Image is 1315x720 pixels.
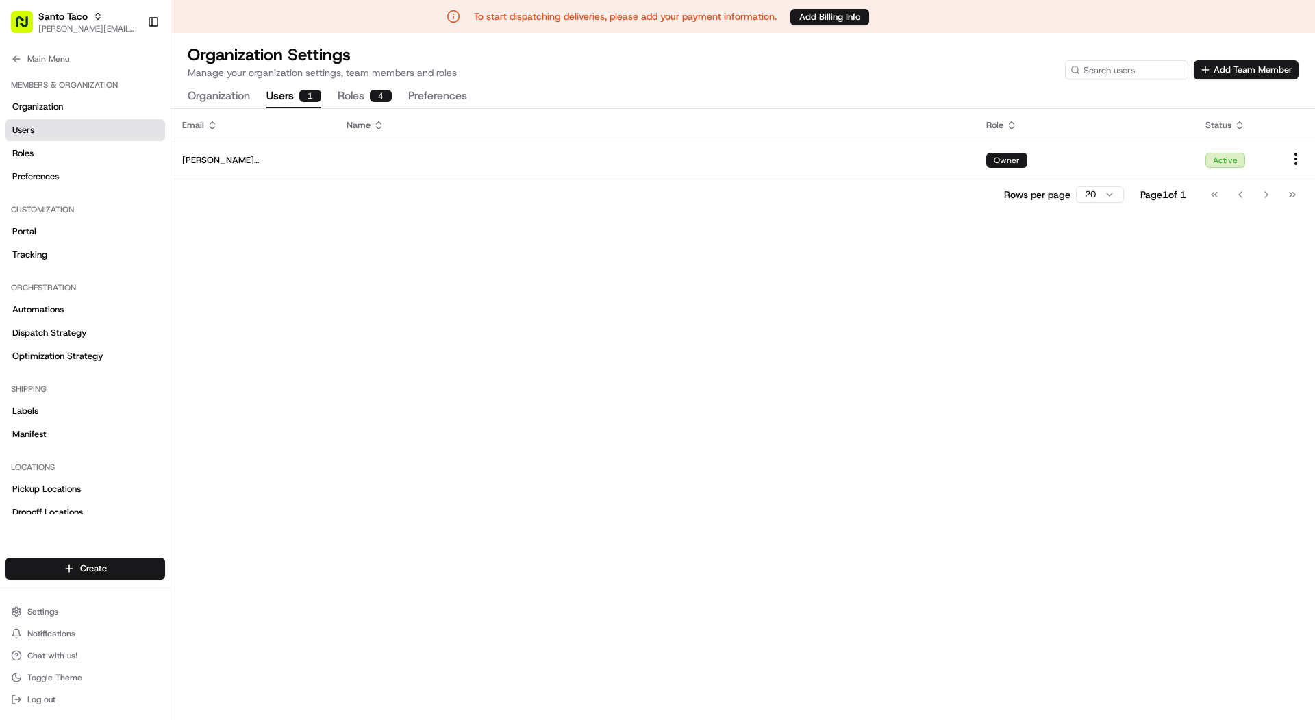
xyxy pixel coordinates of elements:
[790,8,869,25] a: Add Billing Info
[14,177,88,188] div: Past conversations
[62,144,188,155] div: We're available if you need us!
[347,119,964,132] div: Name
[110,300,225,325] a: 💻API Documentation
[80,562,107,575] span: Create
[27,694,55,705] span: Log out
[5,277,165,299] div: Orchestration
[5,199,165,221] div: Customization
[27,53,69,64] span: Main Menu
[12,303,64,316] span: Automations
[1205,119,1266,132] div: Status
[233,134,249,151] button: Start new chat
[27,606,58,617] span: Settings
[1194,60,1299,79] button: Add Team Member
[97,338,166,349] a: Powered byPylon
[5,244,165,266] a: Tracking
[5,456,165,478] div: Locations
[5,74,165,96] div: Members & Organization
[38,23,136,34] button: [PERSON_NAME][EMAIL_ADDRESS][DOMAIN_NAME]
[136,339,166,349] span: Pylon
[5,400,165,422] a: Labels
[5,299,165,321] a: Automations
[62,130,225,144] div: Start new chat
[266,85,321,108] button: Users
[12,124,34,136] span: Users
[1004,188,1070,201] p: Rows per page
[116,307,127,318] div: 💻
[986,119,1183,132] div: Role
[14,307,25,318] div: 📗
[42,249,84,260] span: ezil cloma
[182,154,325,166] span: [PERSON_NAME][EMAIL_ADDRESS][DOMAIN_NAME]
[12,225,36,238] span: Portal
[5,668,165,687] button: Toggle Theme
[5,602,165,621] button: Settings
[5,478,165,500] a: Pickup Locations
[188,44,457,66] h1: Organization Settings
[474,10,777,23] p: To start dispatching deliveries, please add your payment information.
[5,142,165,164] a: Roles
[1205,153,1245,168] div: Active
[12,350,103,362] span: Optimization Strategy
[12,171,59,183] span: Preferences
[212,175,249,191] button: See all
[129,306,220,319] span: API Documentation
[95,249,123,260] span: [DATE]
[29,130,53,155] img: 4988371391238_9404d814bf3eb2409008_72.png
[5,558,165,580] button: Create
[27,628,75,639] span: Notifications
[27,650,77,661] span: Chat with us!
[5,378,165,400] div: Shipping
[27,672,82,683] span: Toggle Theme
[299,90,321,102] div: 1
[5,501,165,523] a: Dropoff Locations
[5,5,142,38] button: Santo Taco[PERSON_NAME][EMAIL_ADDRESS][DOMAIN_NAME]
[5,166,165,188] a: Preferences
[12,428,47,440] span: Manifest
[5,96,165,118] a: Organization
[5,345,165,367] a: Optimization Strategy
[12,483,81,495] span: Pickup Locations
[5,221,165,243] a: Portal
[338,85,392,108] button: Roles
[790,9,869,25] button: Add Billing Info
[12,327,87,339] span: Dispatch Strategy
[5,49,165,69] button: Main Menu
[5,624,165,643] button: Notifications
[12,506,83,519] span: Dropoff Locations
[5,119,165,141] a: Users
[188,66,457,79] p: Manage your organization settings, team members and roles
[408,85,467,108] button: Preferences
[27,306,105,319] span: Knowledge Base
[12,147,34,160] span: Roles
[101,212,129,223] span: [DATE]
[36,88,226,102] input: Clear
[370,90,392,102] div: 4
[5,646,165,665] button: Chat with us!
[1140,188,1186,201] div: Page 1 of 1
[14,199,36,221] img: nakirzaman
[12,249,47,261] span: Tracking
[1065,60,1188,79] input: Search users
[5,690,165,709] button: Log out
[12,101,63,113] span: Organization
[188,85,250,108] button: Organization
[42,212,90,223] span: nakirzaman
[8,300,110,325] a: 📗Knowledge Base
[14,236,36,258] img: ezil cloma
[86,249,91,260] span: •
[5,423,165,445] a: Manifest
[14,13,41,40] img: Nash
[38,10,88,23] button: Santo Taco
[986,153,1027,168] div: Owner
[14,54,249,76] p: Welcome 👋
[93,212,98,223] span: •
[182,119,325,132] div: Email
[5,322,165,344] a: Dispatch Strategy
[12,405,38,417] span: Labels
[14,130,38,155] img: 1736555255976-a54dd68f-1ca7-489b-9aae-adbdc363a1c4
